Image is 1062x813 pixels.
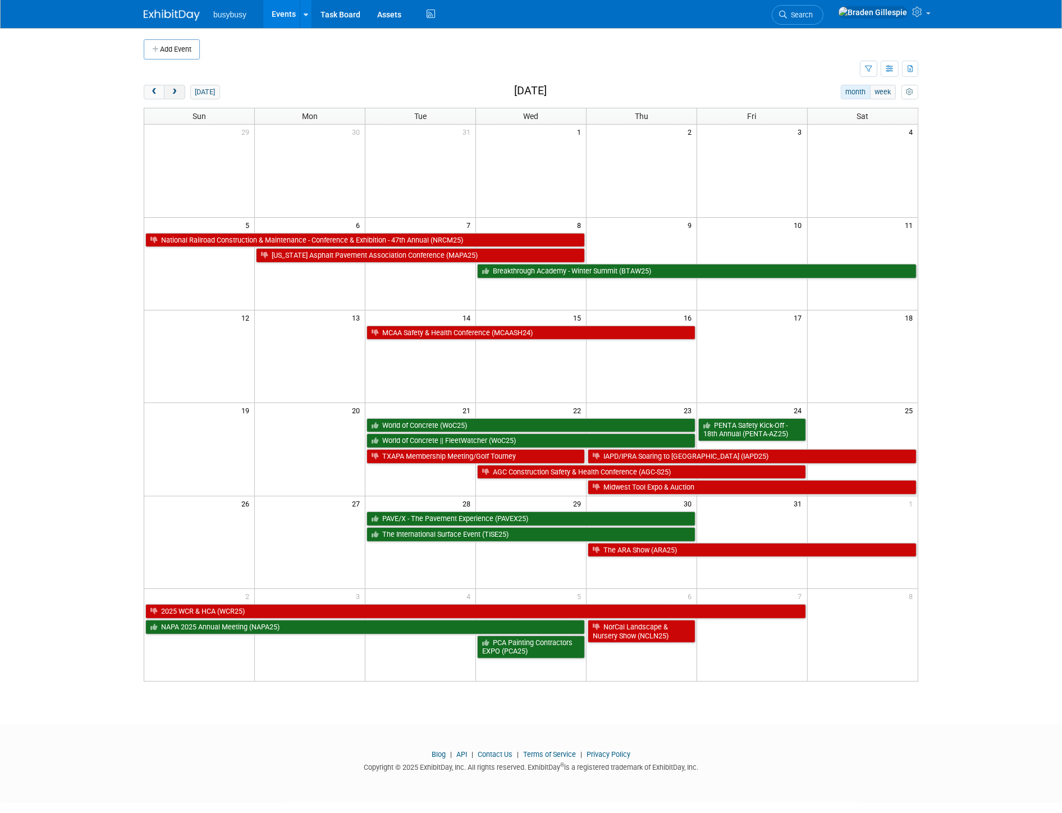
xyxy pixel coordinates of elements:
a: Midwest Tool Expo & Auction [588,480,917,495]
span: 29 [240,125,254,139]
span: 26 [240,496,254,510]
a: National Railroad Construction & Maintenance - Conference & Exhibition - 47th Annual (NRCM25) [145,233,585,248]
span: 9 [686,218,697,232]
span: 14 [461,310,475,325]
span: Sun [193,112,206,121]
button: [DATE] [190,85,220,99]
span: 8 [908,589,918,603]
span: 30 [683,496,697,510]
span: 28 [461,496,475,510]
span: 22 [572,403,586,417]
span: 7 [797,589,807,603]
span: 3 [797,125,807,139]
span: 4 [465,589,475,603]
span: 30 [351,125,365,139]
span: Mon [302,112,318,121]
span: | [469,750,476,759]
span: | [514,750,521,759]
span: Search [787,11,813,19]
button: prev [144,85,164,99]
a: Contact Us [478,750,512,759]
i: Personalize Calendar [906,89,913,96]
a: 2025 WCR & HCA (WCR25) [145,604,806,619]
span: Wed [523,112,538,121]
img: ExhibitDay [144,10,200,21]
span: 8 [576,218,586,232]
span: 27 [351,496,365,510]
span: 6 [686,589,697,603]
span: 10 [793,218,807,232]
span: 3 [355,589,365,603]
a: NAPA 2025 Annual Meeting (NAPA25) [145,620,585,634]
span: 16 [683,310,697,325]
span: 6 [355,218,365,232]
span: 2 [686,125,697,139]
span: 31 [793,496,807,510]
a: PAVE/X - The Pavement Experience (PAVEX25) [367,511,695,526]
span: | [578,750,585,759]
span: 31 [461,125,475,139]
span: 23 [683,403,697,417]
span: Tue [414,112,427,121]
a: Breakthrough Academy - Winter Summit (BTAW25) [477,264,917,278]
a: IAPD/IPRA Soaring to [GEOGRAPHIC_DATA] (IAPD25) [588,449,917,464]
span: 12 [240,310,254,325]
button: next [164,85,185,99]
a: TXAPA Membership Meeting/Golf Tourney [367,449,585,464]
a: World of Concrete (WoC25) [367,418,695,433]
span: Fri [748,112,757,121]
span: | [447,750,455,759]
span: 1 [576,125,586,139]
span: 15 [572,310,586,325]
a: Search [772,5,823,25]
span: 2 [244,589,254,603]
span: 7 [465,218,475,232]
a: The International Surface Event (TISE25) [367,527,695,542]
a: World of Concrete || FleetWatcher (WoC25) [367,433,695,448]
span: Thu [635,112,648,121]
span: 20 [351,403,365,417]
a: AGC Construction Safety & Health Conference (AGC-S25) [477,465,806,479]
a: The ARA Show (ARA25) [588,543,917,558]
span: 29 [572,496,586,510]
span: 17 [793,310,807,325]
span: 25 [904,403,918,417]
a: [US_STATE] Asphalt Pavement Association Conference (MAPA25) [256,248,585,263]
span: 5 [576,589,586,603]
span: 18 [904,310,918,325]
span: 5 [244,218,254,232]
span: 24 [793,403,807,417]
img: Braden Gillespie [838,6,908,19]
span: 13 [351,310,365,325]
h2: [DATE] [514,85,547,97]
span: 11 [904,218,918,232]
span: 21 [461,403,475,417]
span: busybusy [213,10,246,19]
sup: ® [560,762,564,768]
button: myCustomButton [901,85,918,99]
a: PCA Painting Contractors EXPO (PCA25) [477,636,585,659]
span: 1 [908,496,918,510]
span: 4 [908,125,918,139]
a: NorCal Landscape & Nursery Show (NCLN25) [588,620,695,643]
button: week [870,85,896,99]
button: month [841,85,871,99]
a: Privacy Policy [587,750,630,759]
span: 19 [240,403,254,417]
button: Add Event [144,39,200,60]
span: Sat [857,112,868,121]
a: PENTA Safety Kick-Off - 18th Annual (PENTA-AZ25) [698,418,806,441]
a: API [456,750,467,759]
a: MCAA Safety & Health Conference (MCAASH24) [367,326,695,340]
a: Terms of Service [523,750,576,759]
a: Blog [432,750,446,759]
